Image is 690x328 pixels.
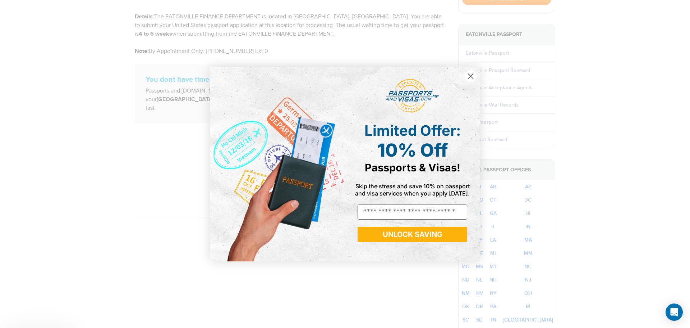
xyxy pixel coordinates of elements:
span: Passports & Visas! [365,161,460,174]
span: Limited Offer: [364,122,461,139]
span: 10% Off [377,139,448,161]
button: Close dialog [464,70,477,82]
span: Skip the stress and save 10% on passport and visa services when you apply [DATE]. [355,183,470,197]
img: passports and visas [386,79,440,113]
div: Open Intercom Messenger [666,304,683,321]
button: UNLOCK SAVING [358,227,467,242]
img: de9cda0d-0715-46ca-9a25-073762a91ba7.png [210,67,345,261]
